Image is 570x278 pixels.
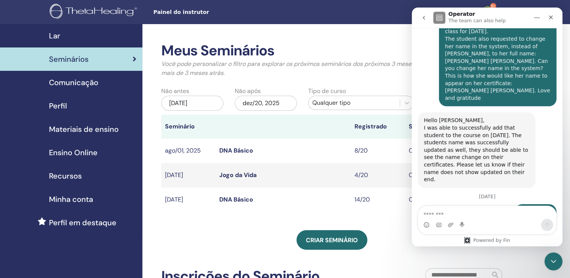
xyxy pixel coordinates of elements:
[351,163,405,188] td: 4/20
[306,236,358,244] span: Criar seminário
[308,87,346,96] label: Tipo de curso
[6,105,124,180] div: Hello [PERSON_NAME],I was able to successfully add that student to the course on [DATE]. The stud...
[12,214,18,220] button: Emoji picker
[12,117,118,176] div: I was able to successfully add that student to the course on [DATE]. The students name was succes...
[161,163,215,188] td: [DATE]
[161,188,215,212] td: [DATE]
[6,197,145,219] div: Ana says…
[49,53,89,65] span: Seminários
[235,96,297,111] div: dez/20, 2025
[405,139,486,163] td: Concluído
[153,8,266,16] span: Painel do instrutor
[161,96,223,111] div: [DATE]
[482,6,494,18] img: default.jpg
[49,147,98,158] span: Ensino Online
[219,171,257,179] a: Jogo da Vida
[50,4,140,21] img: logo.png
[12,109,118,117] div: Hello [PERSON_NAME],
[48,214,54,220] button: Start recording
[405,163,486,188] td: Concluído
[49,124,119,135] span: Materiais de ensino
[36,214,42,220] button: Upload attachment
[161,60,502,78] p: Você pode personalizar o filtro para explorar os próximos seminários dos próximos 3 meses ou conf...
[6,105,145,186] div: ThetaHealing says…
[544,252,562,270] iframe: Intercom live chat
[49,217,116,228] span: Perfil em destaque
[49,77,98,88] span: Comunicação
[49,30,60,41] span: Lar
[351,115,405,139] th: Registrado
[219,147,253,154] a: DNA Básico
[103,197,145,213] div: Thank you!
[161,42,502,60] h2: Meus Seminários
[351,139,405,163] td: 8/20
[161,139,215,163] td: ago/01, 2025
[219,196,253,203] a: DNA Básico
[312,98,396,107] div: Qualquer tipo
[412,8,562,246] iframe: Intercom live chat
[49,170,82,182] span: Recursos
[49,194,93,205] span: Minha conta
[6,199,144,211] textarea: Message…
[405,115,486,139] th: Status
[405,188,486,212] td: Concluído
[129,211,141,223] button: Send a message…
[161,115,215,139] th: Seminário
[161,87,189,96] label: Não antes
[6,186,145,197] div: [DATE]
[351,188,405,212] td: 14/20
[411,5,476,19] a: Painel do Aluno
[296,230,367,250] a: Criar seminário
[490,3,496,9] span: 9+
[235,87,261,96] label: Não após
[24,214,30,220] button: Gif picker
[49,100,67,112] span: Perfil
